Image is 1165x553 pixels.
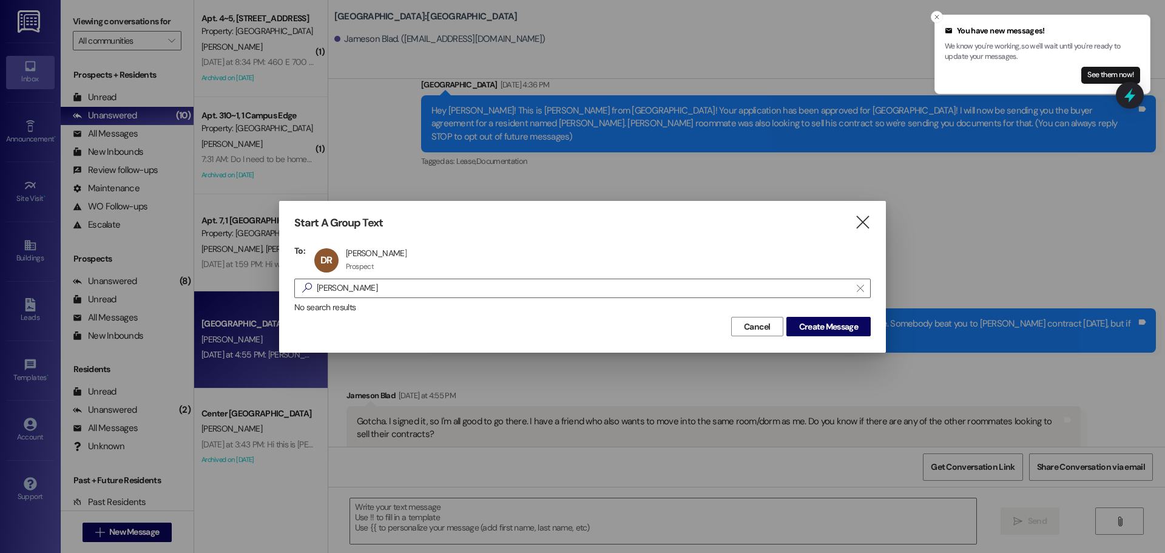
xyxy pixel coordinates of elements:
[297,282,317,294] i: 
[294,245,305,256] h3: To:
[744,321,771,333] span: Cancel
[945,25,1140,37] div: You have new messages!
[320,254,332,266] span: DR
[931,11,943,23] button: Close toast
[854,216,871,229] i: 
[346,262,374,271] div: Prospect
[857,283,863,293] i: 
[731,317,783,336] button: Cancel
[851,279,870,297] button: Clear text
[294,301,871,314] div: No search results
[945,41,1140,63] p: We know you're working, so we'll wait until you're ready to update your messages.
[317,280,851,297] input: Search for any contact or apartment
[294,216,383,230] h3: Start A Group Text
[346,248,407,259] div: [PERSON_NAME]
[786,317,871,336] button: Create Message
[1081,67,1140,84] button: See them now!
[799,321,858,333] span: Create Message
